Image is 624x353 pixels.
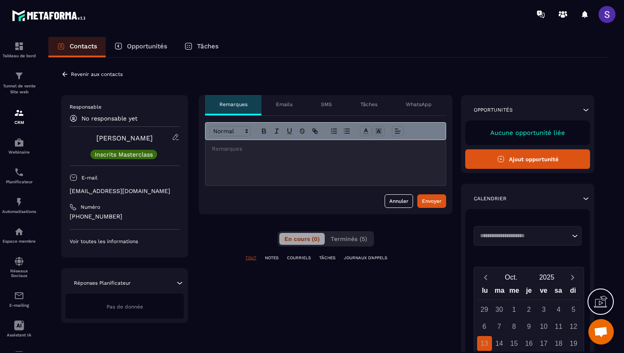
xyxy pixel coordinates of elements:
[70,104,180,110] p: Responsable
[474,195,506,202] p: Calendrier
[2,64,36,101] a: formationformationTunnel de vente Site web
[492,285,507,300] div: ma
[2,220,36,250] a: automationsautomationsEspace membre
[492,336,507,351] div: 14
[14,137,24,148] img: automations
[507,285,522,300] div: me
[70,42,97,50] p: Contacts
[522,319,537,334] div: 9
[82,174,98,181] p: E-mail
[2,35,36,64] a: formationformationTableau de bord
[537,319,551,334] div: 10
[474,129,582,137] p: Aucune opportunité liée
[477,336,492,351] div: 13
[2,333,36,337] p: Assistant IA
[70,187,180,195] p: [EMAIL_ADDRESS][DOMAIN_NAME]
[331,235,367,242] span: Terminés (5)
[95,151,153,157] p: Inscrits Masterclass
[276,101,292,108] p: Emails
[537,336,551,351] div: 17
[492,302,507,317] div: 30
[478,285,492,300] div: lu
[474,106,513,113] p: Opportunités
[14,197,24,207] img: automations
[2,179,36,184] p: Planificateur
[127,42,167,50] p: Opportunités
[14,71,24,81] img: formation
[287,255,311,261] p: COURRIELS
[536,285,551,300] div: ve
[551,285,566,300] div: sa
[477,232,570,240] input: Search for option
[107,304,143,310] span: Pas de donnée
[12,8,88,23] img: logo
[81,204,100,210] p: Numéro
[106,37,176,57] a: Opportunités
[2,269,36,278] p: Réseaux Sociaux
[82,115,138,122] p: No responsable yet
[522,336,537,351] div: 16
[566,302,581,317] div: 5
[477,302,492,317] div: 29
[70,238,180,245] p: Voir toutes les informations
[14,291,24,301] img: email
[478,272,493,283] button: Previous month
[326,233,372,245] button: Terminés (5)
[551,302,566,317] div: 4
[474,226,582,246] div: Search for option
[2,101,36,131] a: formationformationCRM
[406,101,432,108] p: WhatsApp
[529,270,565,285] button: Open years overlay
[465,149,590,169] button: Ajout opportunité
[2,53,36,58] p: Tableau de bord
[507,336,522,351] div: 15
[48,37,106,57] a: Contacts
[14,108,24,118] img: formation
[70,213,180,221] p: [PHONE_NUMBER]
[14,167,24,177] img: scheduler
[507,302,522,317] div: 1
[565,272,580,283] button: Next month
[2,284,36,314] a: emailemailE-mailing
[2,314,36,344] a: Assistant IA
[566,336,581,351] div: 19
[321,101,332,108] p: SMS
[14,227,24,237] img: automations
[71,71,123,77] p: Revenir aux contacts
[492,319,507,334] div: 7
[537,302,551,317] div: 3
[319,255,335,261] p: TÂCHES
[477,319,492,334] div: 6
[14,256,24,266] img: social-network
[265,255,278,261] p: NOTES
[493,270,529,285] button: Open months overlay
[360,101,377,108] p: Tâches
[551,319,566,334] div: 11
[2,150,36,154] p: Webinaire
[417,194,446,208] button: Envoyer
[588,319,614,345] div: Ouvrir le chat
[422,197,441,205] div: Envoyer
[284,235,320,242] span: En cours (0)
[96,134,153,142] a: [PERSON_NAME]
[176,37,227,57] a: Tâches
[344,255,387,261] p: JOURNAUX D'APPELS
[566,319,581,334] div: 12
[74,280,131,286] p: Réponses Planificateur
[507,319,522,334] div: 8
[551,336,566,351] div: 18
[2,131,36,161] a: automationsautomationsWebinaire
[197,42,219,50] p: Tâches
[385,194,413,208] button: Annuler
[2,161,36,191] a: schedulerschedulerPlanificateur
[2,83,36,95] p: Tunnel de vente Site web
[522,285,537,300] div: je
[219,101,247,108] p: Remarques
[14,41,24,51] img: formation
[522,302,537,317] div: 2
[245,255,256,261] p: TOUT
[2,120,36,125] p: CRM
[2,250,36,284] a: social-networksocial-networkRéseaux Sociaux
[565,285,580,300] div: di
[2,303,36,308] p: E-mailing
